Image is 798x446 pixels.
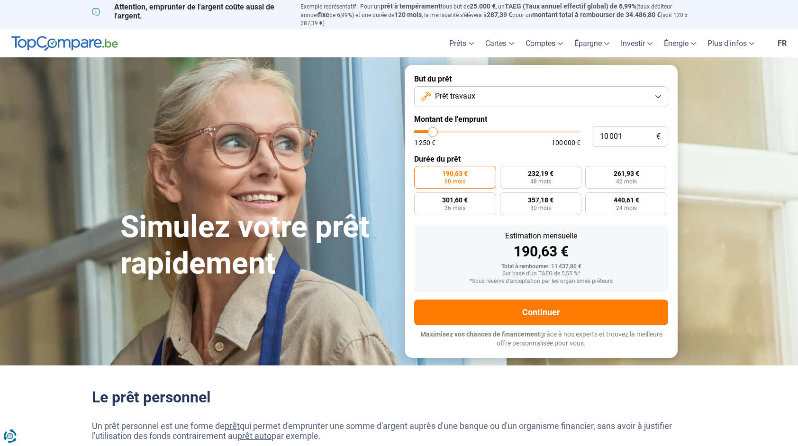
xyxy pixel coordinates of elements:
[422,271,661,277] div: Sur base d'un TAEG de 5,55 %*
[487,11,512,18] span: 287,39 €
[772,29,792,57] a: fr
[414,330,668,348] p: grâce à nos experts et trouvez la meilleure offre personnalisée pour vous.
[658,29,702,57] a: Énergie
[530,205,551,211] span: 30 mois
[318,11,329,18] span: fixe
[414,300,668,325] button: Continuer
[435,91,475,101] span: Prêt travaux
[614,170,639,177] span: 261,93 €
[394,11,422,18] span: 120 mois
[470,2,496,10] span: 25.000 €
[422,245,661,259] div: 190,63 €
[225,421,240,431] a: prêt
[442,170,468,177] span: 190,63 €
[11,36,118,51] img: TopCompare
[92,2,289,20] p: Attention, emprunter de l'argent coûte aussi de l'argent.
[120,209,393,282] h1: Simulez votre prêt rapidement
[422,232,661,240] div: Estimation mensuelle
[505,2,636,10] span: TAEG (Taux annuel effectif global) de 6,99%
[414,139,435,146] span: 1 250 €
[414,74,668,83] label: But du prêt
[414,86,668,107] button: Prêt travaux
[532,11,661,18] span: montant total à rembourser de 34.486,80 €
[237,431,272,441] a: prêt auto
[615,29,658,57] a: Investir
[702,29,760,57] a: Plus d'infos
[422,264,661,270] div: Total à rembourser: 11 437,80 €
[300,2,706,27] p: Exemple représentatif : Pour un tous but de , un (taux débiteur annuel de 6,99%) et une durée de ...
[569,29,615,57] a: Épargne
[552,139,580,146] span: 100 000 €
[480,29,520,57] a: Cartes
[614,197,639,203] span: 440,61 €
[528,197,553,203] span: 357,18 €
[444,29,480,57] a: Prêts
[420,330,540,338] span: Maximisez vos chances de financement
[92,388,706,406] h2: Le prêt personnel
[616,205,637,211] span: 24 mois
[414,155,668,164] label: Durée du prêt
[414,115,668,124] label: Montant de l'emprunt
[616,179,637,184] span: 42 mois
[528,170,553,177] span: 232,19 €
[422,278,661,285] div: *Sous réserve d'acceptation par les organismes prêteurs
[656,133,661,141] span: €
[442,197,468,203] span: 301,60 €
[444,205,465,211] span: 36 mois
[381,2,441,10] span: prêt à tempérament
[444,179,465,184] span: 60 mois
[530,179,551,184] span: 48 mois
[92,421,706,441] p: Un prêt personnel est une forme de qui permet d'emprunter une somme d'argent auprès d'une banque ...
[520,29,569,57] a: Comptes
